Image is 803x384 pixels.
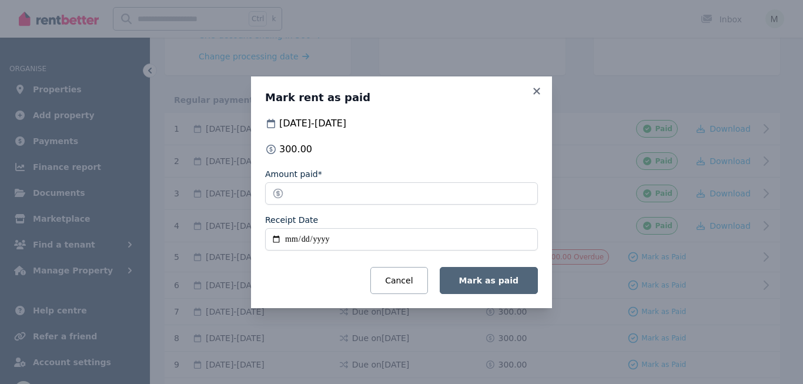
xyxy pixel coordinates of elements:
h3: Mark rent as paid [265,91,538,105]
span: Mark as paid [459,276,518,285]
label: Receipt Date [265,214,318,226]
button: Cancel [370,267,427,294]
span: [DATE] - [DATE] [279,116,346,131]
button: Mark as paid [440,267,538,294]
label: Amount paid* [265,168,322,180]
span: 300.00 [279,142,312,156]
